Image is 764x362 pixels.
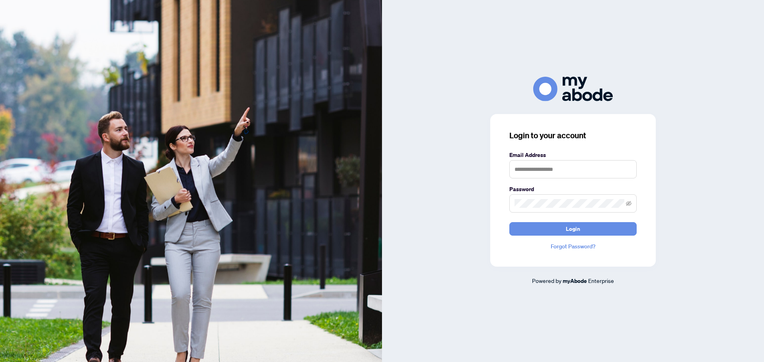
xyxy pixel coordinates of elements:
[588,277,614,284] span: Enterprise
[509,222,637,236] button: Login
[509,242,637,251] a: Forgot Password?
[509,130,637,141] h3: Login to your account
[626,201,631,206] span: eye-invisible
[566,223,580,235] span: Login
[509,185,637,194] label: Password
[533,77,613,101] img: ma-logo
[563,277,587,285] a: myAbode
[509,151,637,159] label: Email Address
[532,277,561,284] span: Powered by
